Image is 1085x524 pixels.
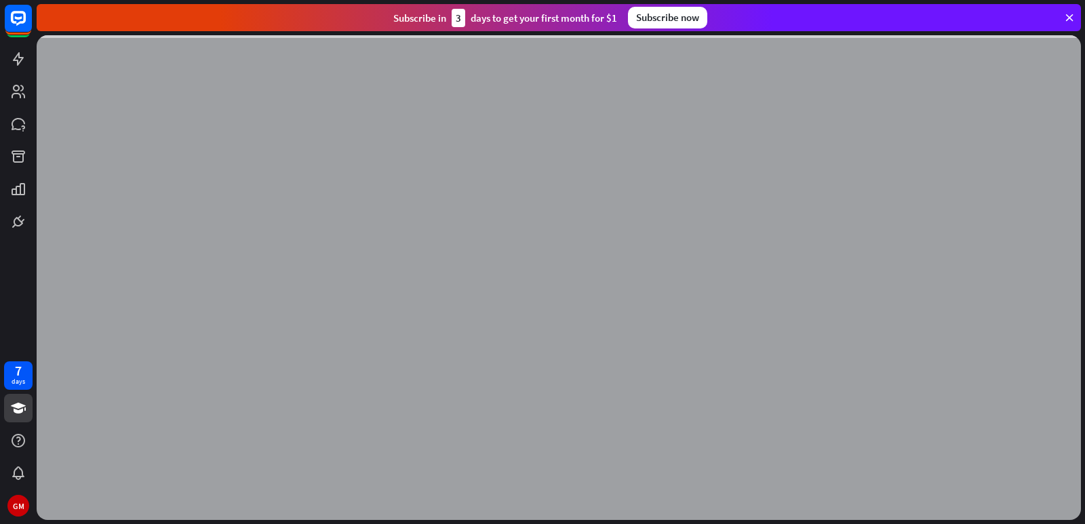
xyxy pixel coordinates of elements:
div: 3 [452,9,465,27]
div: days [12,377,25,386]
div: GM [7,495,29,517]
div: Subscribe in days to get your first month for $1 [393,9,617,27]
div: Subscribe now [628,7,707,28]
a: 7 days [4,361,33,390]
div: 7 [15,365,22,377]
